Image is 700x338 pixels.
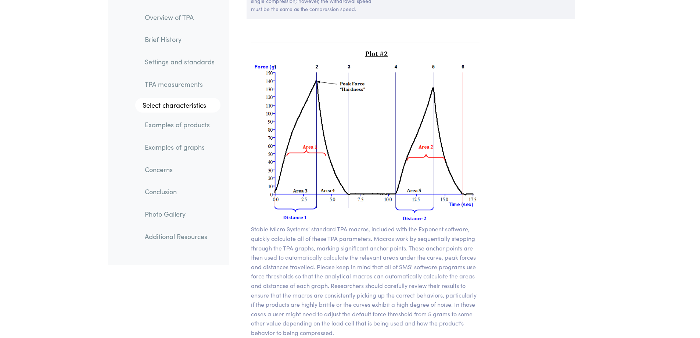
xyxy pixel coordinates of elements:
a: Photo Gallery [139,206,220,223]
a: Settings and standards [139,53,220,70]
a: Brief History [139,31,220,48]
a: Overview of TPA [139,9,220,26]
a: Examples of graphs [139,139,220,156]
a: TPA measurements [139,76,220,93]
a: Conclusion [139,184,220,200]
img: graph of force and distance [251,49,480,225]
a: Additional Resources [139,228,220,245]
a: Examples of products [139,117,220,134]
p: Stable Micro Systems' standard TPA macros, included with the Exponent software, quickly calculate... [251,224,480,337]
a: Concerns [139,161,220,178]
a: Select characteristics [135,98,220,113]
